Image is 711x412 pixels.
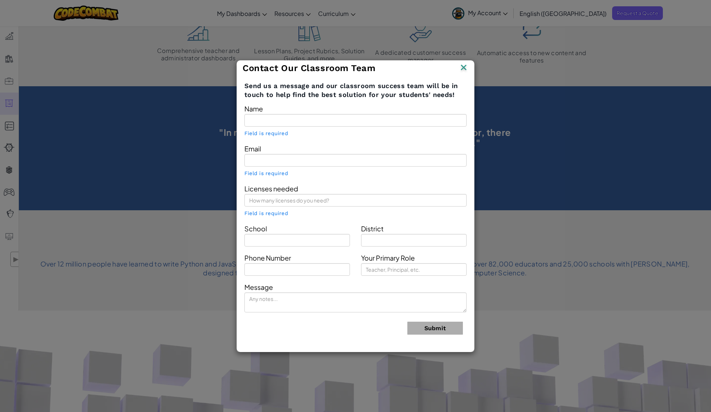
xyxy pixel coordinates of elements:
[243,63,376,73] span: Contact Our Classroom Team
[244,81,467,99] span: Send us a message and our classroom success team will be in touch to help find the best solution ...
[361,263,467,276] input: Teacher, Principal, etc.
[459,63,468,74] img: IconClose.svg
[244,130,288,136] span: Field is required
[244,170,288,176] span: Field is required
[244,224,267,233] span: School
[244,210,288,216] span: Field is required
[244,283,273,291] span: Message
[244,104,263,113] span: Name
[361,224,384,233] span: District
[244,254,291,262] span: Phone Number
[361,254,415,262] span: Your Primary Role
[244,144,261,153] span: Email
[244,184,298,193] span: Licenses needed
[244,194,467,207] input: How many licenses do you need?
